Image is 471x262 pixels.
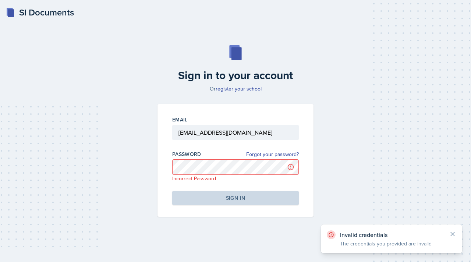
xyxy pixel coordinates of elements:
[172,151,201,158] label: Password
[153,85,318,92] p: Or
[6,6,74,19] a: SI Documents
[172,125,299,140] input: Email
[226,194,245,202] div: Sign in
[153,69,318,82] h2: Sign in to your account
[172,175,299,182] p: Incorrect Password
[246,151,299,158] a: Forgot your password?
[216,85,262,92] a: register your school
[340,240,443,247] p: The credentials you provided are invalid
[172,191,299,205] button: Sign in
[340,231,443,238] p: Invalid credentials
[172,116,188,123] label: Email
